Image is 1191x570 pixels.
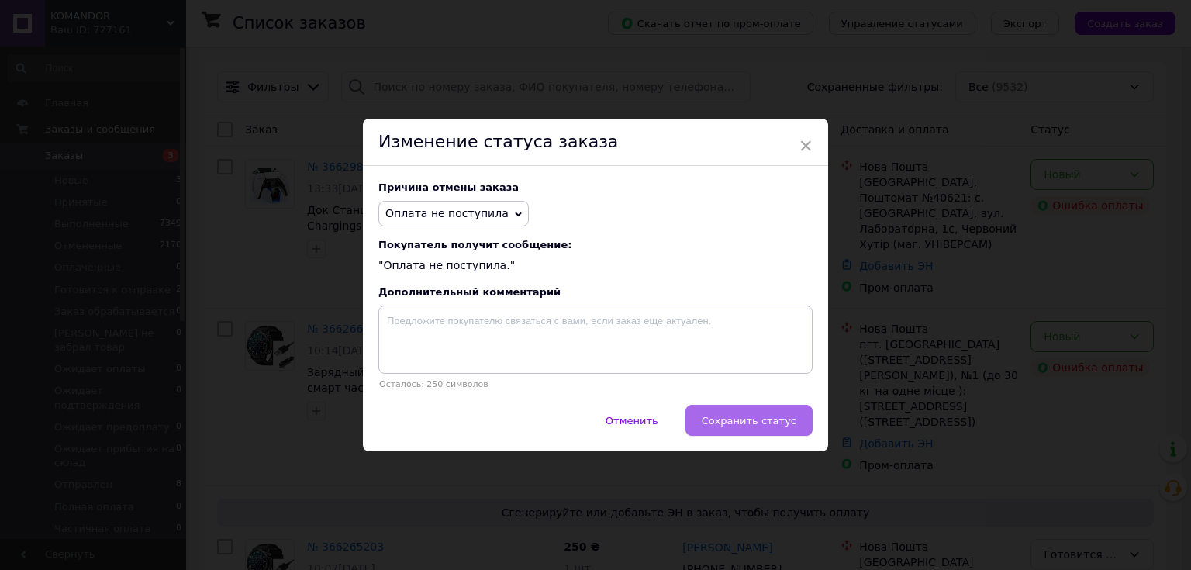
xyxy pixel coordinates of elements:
[378,286,813,298] div: Дополнительный комментарий
[378,181,813,193] div: Причина отмены заказа
[606,415,658,427] span: Отменить
[378,239,813,250] span: Покупатель получит сообщение:
[378,379,813,389] p: Осталось: 250 символов
[702,415,796,427] span: Сохранить статус
[363,119,828,166] div: Изменение статуса заказа
[589,405,675,436] button: Отменить
[385,207,509,219] span: Оплата не поступила
[378,239,813,274] div: "Оплата не поступила."
[685,405,813,436] button: Сохранить статус
[799,133,813,159] span: ×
